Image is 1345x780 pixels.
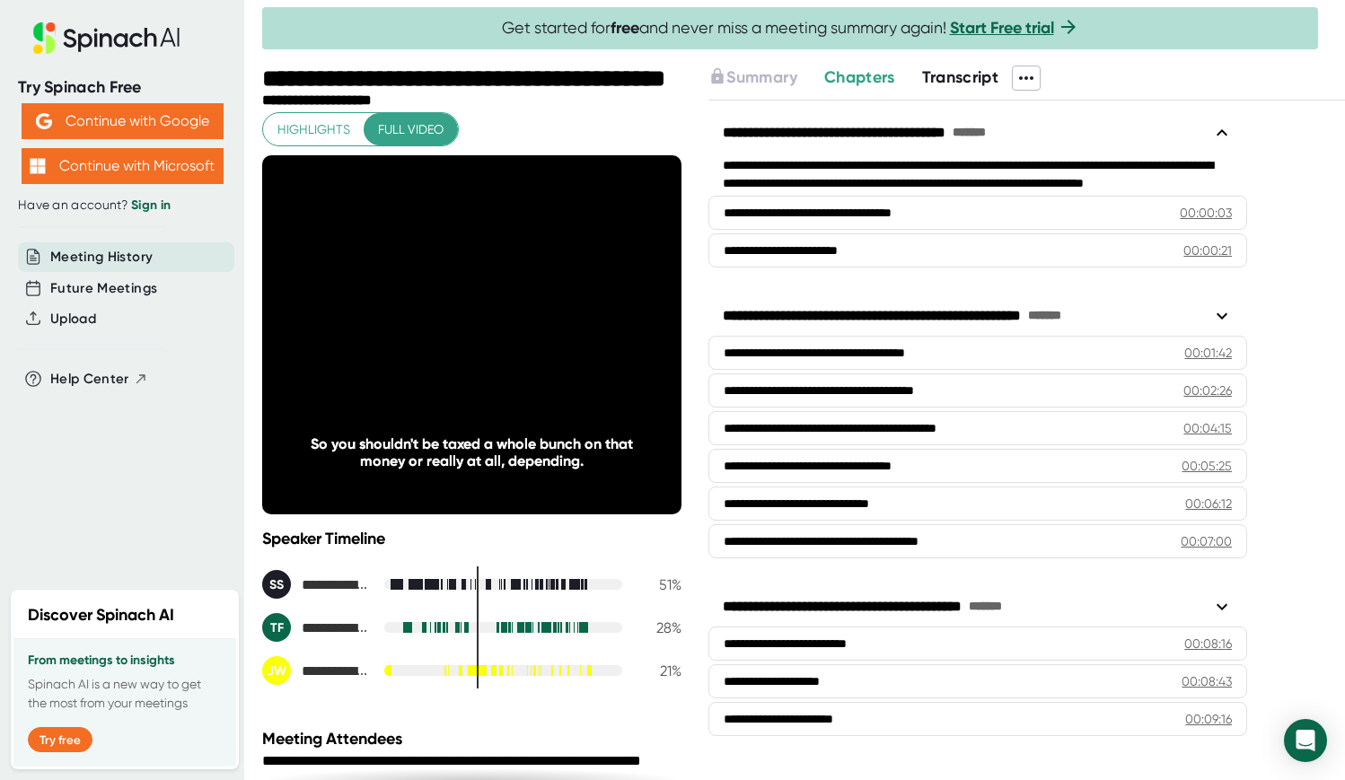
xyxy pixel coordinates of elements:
[131,197,171,213] a: Sign in
[36,113,52,129] img: Aehbyd4JwY73AAAAAElFTkSuQmCC
[28,675,222,713] p: Spinach AI is a new way to get the most from your meetings
[50,309,96,329] button: Upload
[28,603,174,627] h2: Discover Spinach AI
[502,18,1079,39] span: Get started for and never miss a meeting summary again!
[708,66,823,91] div: Upgrade to access
[263,113,365,146] button: Highlights
[22,148,224,184] button: Continue with Microsoft
[922,67,999,87] span: Transcript
[1182,457,1232,475] div: 00:05:25
[262,729,686,749] div: Meeting Attendees
[50,247,153,267] button: Meeting History
[262,570,291,599] div: SS
[262,613,370,642] div: Thomas Falloure
[50,278,157,299] button: Future Meetings
[1183,241,1232,259] div: 00:00:21
[22,103,224,139] button: Continue with Google
[1185,710,1232,728] div: 00:09:16
[1181,532,1232,550] div: 00:07:00
[378,118,444,141] span: Full video
[18,77,226,98] div: Try Spinach Free
[726,67,796,87] span: Summary
[262,529,681,548] div: Speaker Timeline
[708,66,796,90] button: Summary
[28,727,92,752] button: Try free
[262,570,370,599] div: Sterling Sasser
[950,18,1054,38] a: Start Free trial
[1184,635,1232,653] div: 00:08:16
[824,67,895,87] span: Chapters
[18,197,226,214] div: Have an account?
[637,619,681,636] div: 28 %
[50,369,129,390] span: Help Center
[1284,719,1327,762] div: Open Intercom Messenger
[637,662,681,679] div: 21 %
[304,435,640,469] div: So you shouldn't be taxed a whole bunch on that money or really at all, depending.
[28,653,222,668] h3: From meetings to insights
[262,656,370,685] div: Josiah Wilson
[50,369,148,390] button: Help Center
[824,66,895,90] button: Chapters
[277,118,350,141] span: Highlights
[611,18,639,38] b: free
[262,656,291,685] div: JW
[637,576,681,593] div: 51 %
[1180,204,1232,222] div: 00:00:03
[1182,672,1232,690] div: 00:08:43
[364,113,458,146] button: Full video
[922,66,999,90] button: Transcript
[1183,381,1232,399] div: 00:02:26
[1183,419,1232,437] div: 00:04:15
[1184,344,1232,362] div: 00:01:42
[262,613,291,642] div: TF
[1185,495,1232,513] div: 00:06:12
